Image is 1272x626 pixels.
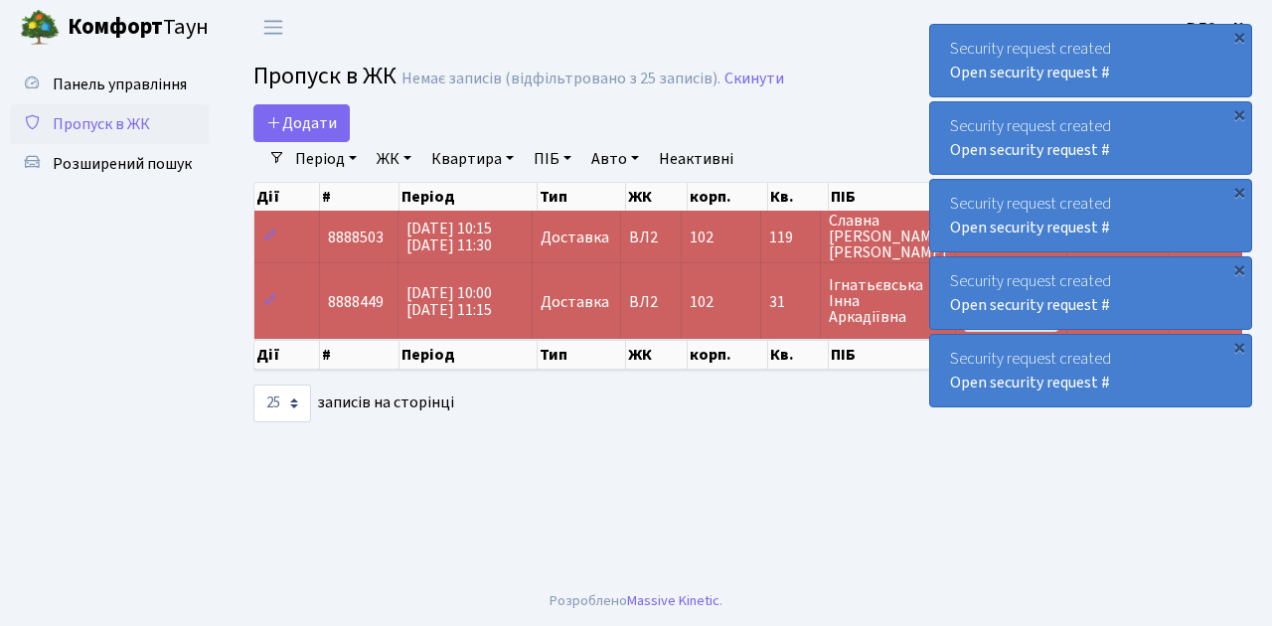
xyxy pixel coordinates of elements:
span: Панель управління [53,74,187,95]
span: 8888503 [328,227,384,248]
div: Security request created [930,25,1251,96]
div: Security request created [930,257,1251,329]
th: Період [399,340,538,370]
a: Квартира [423,142,522,176]
span: Доставка [541,294,609,310]
a: ВЛ2 -. К. [1187,16,1248,40]
th: корп. [688,183,767,211]
a: ЖК [369,142,419,176]
span: Додати [266,112,337,134]
a: Open security request # [950,372,1110,393]
span: [DATE] 10:00 [DATE] 11:15 [406,282,492,321]
span: Розширений пошук [53,153,192,175]
th: ПІБ [829,183,955,211]
span: Доставка [541,230,609,245]
th: Дії [254,340,320,370]
b: Комфорт [68,11,163,43]
a: Скинути [724,70,784,88]
a: Додати [253,104,350,142]
th: Період [399,183,538,211]
a: Період [287,142,365,176]
th: # [320,340,398,370]
a: Неактивні [651,142,741,176]
span: Славна [PERSON_NAME] [PERSON_NAME] [829,213,947,260]
a: Розширений пошук [10,144,209,184]
span: [DATE] 10:15 [DATE] 11:30 [406,218,492,256]
th: Кв. [768,183,829,211]
div: Немає записів (відфільтровано з 25 записів). [401,70,720,88]
button: Переключити навігацію [248,11,298,44]
th: ЖК [626,183,688,211]
a: Open security request # [950,294,1110,316]
div: × [1229,259,1249,279]
label: записів на сторінці [253,385,454,422]
span: 102 [690,291,714,313]
th: # [320,183,398,211]
span: ВЛ2 [629,294,673,310]
th: ПІБ [829,340,955,370]
span: 8888449 [328,291,384,313]
th: ЖК [626,340,688,370]
a: Open security request # [950,217,1110,238]
a: Пропуск в ЖК [10,104,209,144]
span: Таун [68,11,209,45]
span: Пропуск в ЖК [253,59,397,93]
span: 102 [690,227,714,248]
th: Тип [538,340,627,370]
span: Ігнатьєвська Інна Аркадіївна [829,277,947,325]
span: ВЛ2 [629,230,673,245]
div: × [1229,337,1249,357]
div: Розроблено . [550,590,722,612]
a: Open security request # [950,139,1110,161]
th: Дії [254,183,320,211]
span: Пропуск в ЖК [53,113,150,135]
th: Тип [538,183,627,211]
a: Open security request # [950,62,1110,83]
div: × [1229,104,1249,124]
div: Security request created [930,180,1251,251]
b: ВЛ2 -. К. [1187,17,1248,39]
select: записів на сторінці [253,385,311,422]
th: корп. [688,340,767,370]
div: Security request created [930,102,1251,174]
th: Кв. [768,340,829,370]
span: 119 [769,230,813,245]
div: × [1229,182,1249,202]
a: Massive Kinetic [627,590,719,611]
a: Панель управління [10,65,209,104]
img: logo.png [20,8,60,48]
span: 31 [769,294,813,310]
div: × [1229,27,1249,47]
a: Авто [583,142,647,176]
a: ПІБ [526,142,579,176]
div: Security request created [930,335,1251,406]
